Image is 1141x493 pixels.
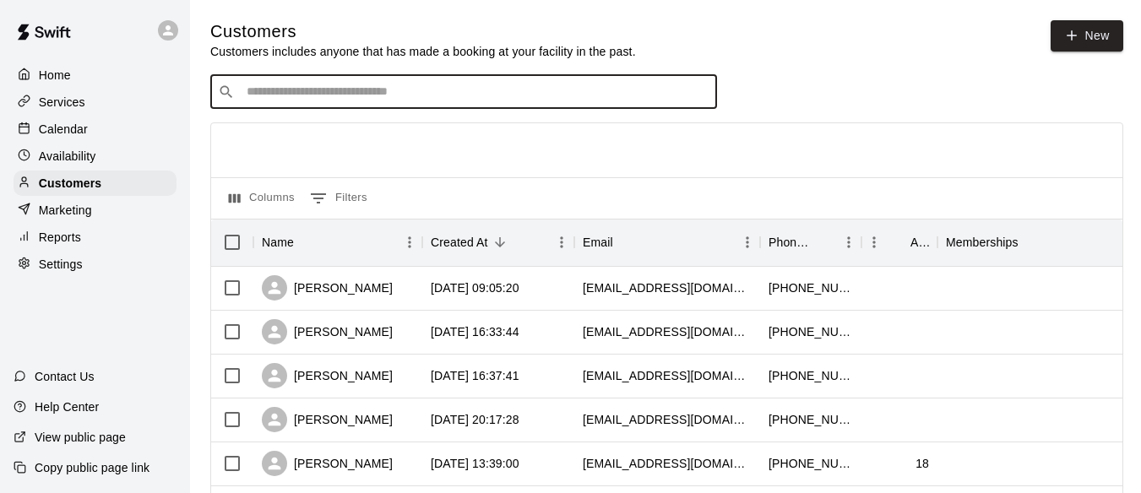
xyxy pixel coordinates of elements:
a: Reports [14,225,177,250]
a: Services [14,89,177,115]
button: Show filters [306,185,372,212]
a: Settings [14,252,177,277]
div: Age [910,219,929,266]
button: Menu [861,230,887,255]
div: kev.holman72@gmail.com [583,411,752,428]
button: Menu [836,230,861,255]
button: Sort [294,230,318,254]
div: Search customers by name or email [210,75,717,109]
p: Reports [39,229,81,246]
div: [PERSON_NAME] [262,407,393,432]
div: Age [861,219,937,266]
div: +14804522057 [769,367,853,384]
div: Created At [431,219,488,266]
p: Home [39,67,71,84]
p: Availability [39,148,96,165]
button: Sort [812,230,836,254]
div: Email [583,219,613,266]
a: Calendar [14,116,177,142]
div: Phone Number [769,219,812,266]
button: Menu [397,230,422,255]
button: Menu [735,230,760,255]
a: Customers [14,171,177,196]
div: 2025-09-26 20:17:28 [431,411,519,428]
p: View public page [35,429,126,446]
div: Name [262,219,294,266]
div: Email [574,219,760,266]
div: 2025-10-01 16:37:41 [431,367,519,384]
div: 2025-10-08 09:05:20 [431,279,519,296]
p: Customers includes anyone that has made a booking at your facility in the past. [210,43,636,60]
h5: Customers [210,20,636,43]
a: New [1051,20,1123,51]
div: [PERSON_NAME] [262,451,393,476]
p: Calendar [39,121,88,138]
div: +14805294913 [769,279,853,296]
p: Copy public page link [35,459,149,476]
button: Sort [1019,230,1042,254]
button: Sort [613,230,637,254]
div: +14802265410 [769,323,853,340]
div: Name [253,219,422,266]
p: Help Center [35,398,99,415]
p: Settings [39,256,83,273]
div: [PERSON_NAME] [262,319,393,344]
div: krisann1826@gmail.com [583,279,752,296]
a: Home [14,62,177,88]
div: 18 [916,455,929,472]
button: Sort [887,230,910,254]
button: Menu [549,230,574,255]
div: 2025-10-03 16:33:44 [431,323,519,340]
p: Contact Us [35,368,95,385]
p: Marketing [39,202,92,219]
button: Select columns [225,185,299,212]
div: Phone Number [760,219,861,266]
div: Memberships [946,219,1019,266]
a: Marketing [14,198,177,223]
div: 2025-09-26 13:39:00 [431,455,519,472]
button: Sort [488,230,512,254]
div: Created At [422,219,574,266]
div: +14253870038 [769,411,853,428]
div: kelseyabd1127@gmail.com [583,323,752,340]
a: Availability [14,144,177,169]
p: Customers [39,175,101,192]
div: [PERSON_NAME] [262,363,393,388]
div: kaydencefarnham25@gmail.com [583,455,752,472]
div: [PERSON_NAME] [262,275,393,301]
div: donnabouleyrn@gmail.com [583,367,752,384]
div: +19285425939 [769,455,853,472]
p: Services [39,94,85,111]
